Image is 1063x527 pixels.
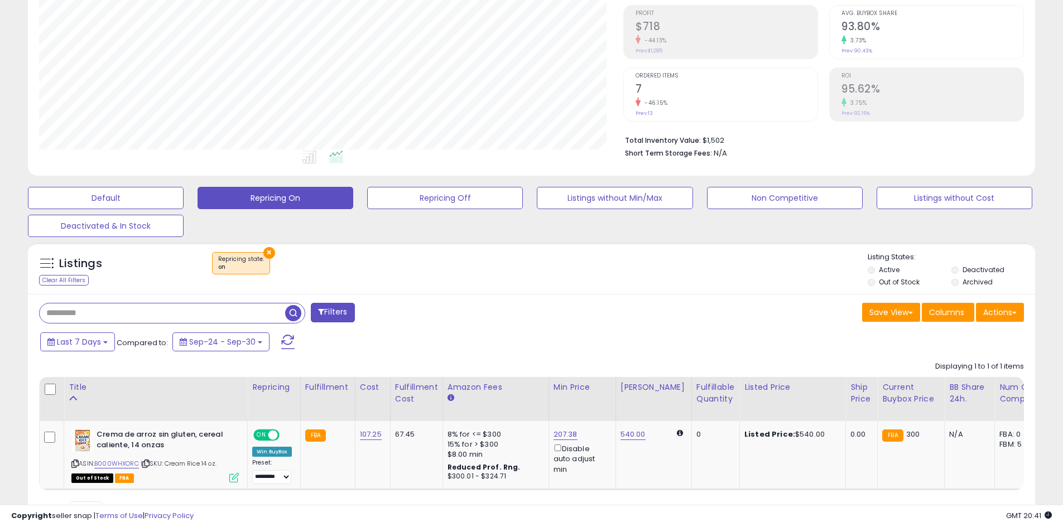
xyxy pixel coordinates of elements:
[28,215,184,237] button: Deactivated & In Stock
[621,381,687,393] div: [PERSON_NAME]
[641,36,667,45] small: -44.13%
[252,459,292,484] div: Preset:
[636,11,817,17] span: Profit
[218,263,264,271] div: on
[115,473,134,483] span: FBA
[360,381,386,393] div: Cost
[636,110,653,117] small: Prev: 13
[882,381,940,405] div: Current Buybox Price
[963,265,1004,274] label: Deactivated
[744,429,837,439] div: $540.00
[11,510,52,521] strong: Copyright
[59,256,102,272] h5: Listings
[929,307,964,318] span: Columns
[636,83,817,98] h2: 7
[625,133,1016,146] li: $1,502
[71,473,113,483] span: All listings that are currently out of stock and unavailable for purchase on Amazon
[862,303,920,322] button: Save View
[841,11,1023,17] span: Avg. Buybox Share
[254,431,268,440] span: ON
[636,20,817,35] h2: $718
[999,381,1040,405] div: Num of Comp.
[841,47,872,54] small: Prev: 90.43%
[448,462,521,472] b: Reduced Prof. Rng.
[714,148,727,158] span: N/A
[744,429,795,439] b: Listed Price:
[554,442,607,475] div: Disable auto adjust min
[117,337,168,348] span: Compared to:
[448,449,540,460] div: $8.00 min
[841,20,1023,35] h2: 93.80%
[39,275,89,286] div: Clear All Filters
[448,393,454,403] small: Amazon Fees.
[707,187,863,209] button: Non Competitive
[841,83,1023,98] h2: 95.62%
[636,47,662,54] small: Prev: $1,285
[625,136,701,145] b: Total Inventory Value:
[621,429,646,440] a: 540.00
[311,303,354,322] button: Filters
[69,381,243,393] div: Title
[846,36,867,45] small: 3.73%
[696,429,731,439] div: 0
[976,303,1024,322] button: Actions
[448,472,540,481] div: $300.01 - $324.71
[949,381,990,405] div: BB Share 24h.
[448,429,540,439] div: 8% for <= $300
[252,381,296,393] div: Repricing
[57,336,101,347] span: Last 7 Days
[263,247,275,259] button: ×
[305,429,326,442] small: FBA
[448,439,540,449] div: 15% for > $300
[935,361,1024,372] div: Displaying 1 to 1 of 1 items
[949,429,986,439] div: N/A
[879,265,900,274] label: Active
[1006,510,1052,521] span: 2025-10-8 20:41 GMT
[963,277,993,287] label: Archived
[218,255,264,272] span: Repricing state :
[537,187,692,209] button: Listings without Min/Max
[636,73,817,79] span: Ordered Items
[305,381,350,393] div: Fulfillment
[554,381,611,393] div: Min Price
[882,429,903,442] small: FBA
[625,148,712,158] b: Short Term Storage Fees:
[95,510,143,521] a: Terms of Use
[71,429,94,452] img: 51KRlRuj1SL._SL40_.jpg
[97,429,232,453] b: Crema de arroz sin gluten, cereal caliente, 14 onzas
[696,381,735,405] div: Fulfillable Quantity
[744,381,841,393] div: Listed Price
[868,252,1035,263] p: Listing States:
[841,110,870,117] small: Prev: 92.16%
[999,429,1036,439] div: FBA: 0
[252,447,292,457] div: Win BuyBox
[40,332,115,351] button: Last 7 Days
[360,429,382,440] a: 107.25
[189,336,256,347] span: Sep-24 - Sep-30
[198,187,353,209] button: Repricing On
[94,459,139,468] a: B000WHXORC
[172,332,270,351] button: Sep-24 - Sep-30
[850,381,873,405] div: Ship Price
[367,187,523,209] button: Repricing Off
[846,99,867,107] small: 3.75%
[141,459,217,468] span: | SKU: Cream Rice 14 oz.
[906,429,920,439] span: 300
[554,429,578,440] a: 207.38
[850,429,869,439] div: 0.00
[145,510,194,521] a: Privacy Policy
[395,429,434,439] div: 67.45
[71,429,239,481] div: ASIN:
[841,73,1023,79] span: ROI
[448,381,544,393] div: Amazon Fees
[28,187,184,209] button: Default
[877,187,1032,209] button: Listings without Cost
[922,303,974,322] button: Columns
[999,439,1036,449] div: FBM: 5
[879,277,920,287] label: Out of Stock
[395,381,438,405] div: Fulfillment Cost
[641,99,668,107] small: -46.15%
[11,511,194,521] div: seller snap | |
[278,431,296,440] span: OFF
